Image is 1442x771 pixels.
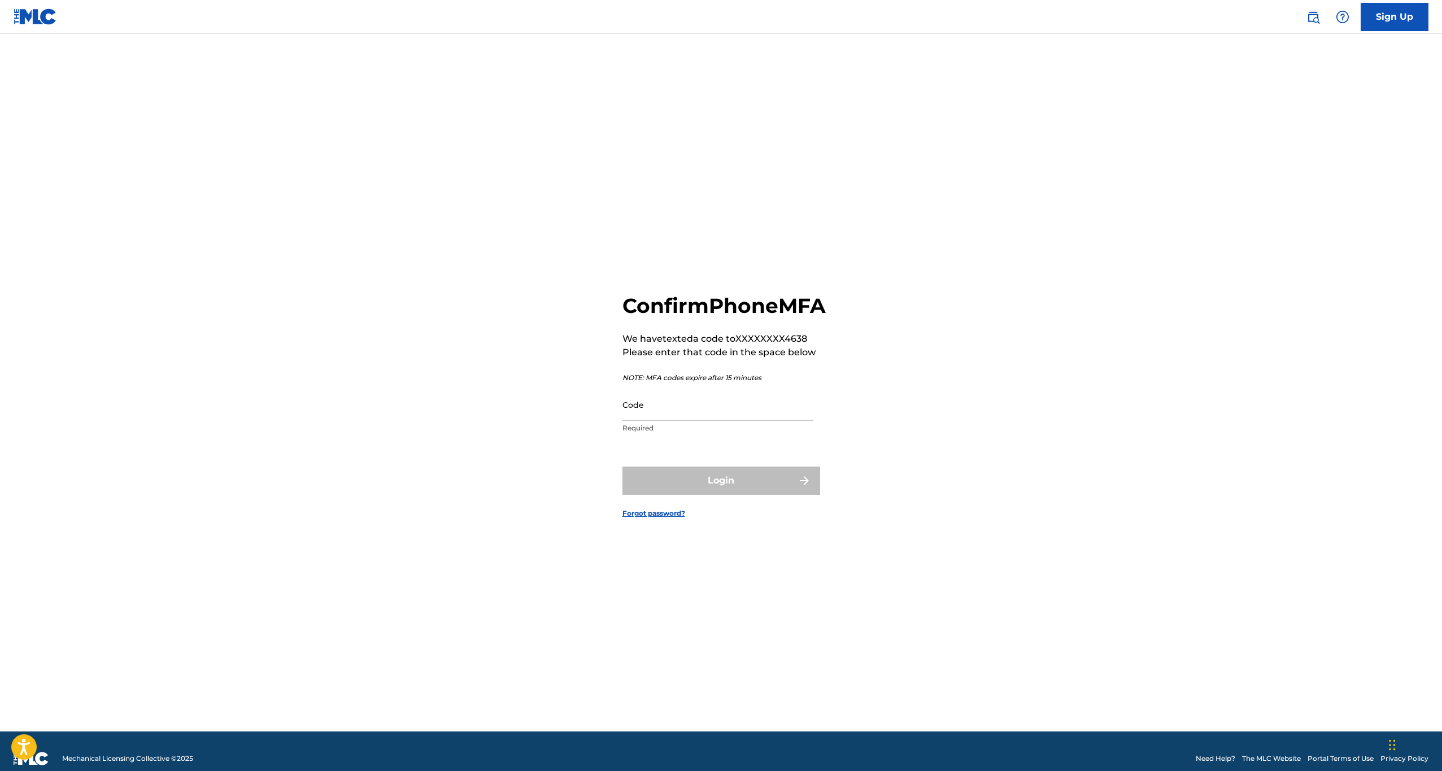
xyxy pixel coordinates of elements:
a: Forgot password? [622,508,685,519]
a: The MLC Website [1242,753,1301,764]
span: Mechanical Licensing Collective © 2025 [62,753,193,764]
img: search [1306,10,1320,24]
a: Portal Terms of Use [1308,753,1374,764]
img: help [1336,10,1349,24]
iframe: Chat Widget [1386,717,1442,771]
a: Sign Up [1361,3,1428,31]
img: MLC Logo [14,8,57,25]
p: NOTE: MFA codes expire after 15 minutes [622,373,826,383]
img: logo [14,752,49,765]
p: Please enter that code in the space below [622,346,826,359]
h2: Confirm Phone MFA [622,293,826,319]
div: Drag [1389,728,1396,762]
div: Help [1331,6,1354,28]
a: Need Help? [1196,753,1235,764]
a: Privacy Policy [1380,753,1428,764]
p: Required [622,423,813,433]
a: Public Search [1302,6,1325,28]
p: We have texted a code to XXXXXXXX4638 [622,332,826,346]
